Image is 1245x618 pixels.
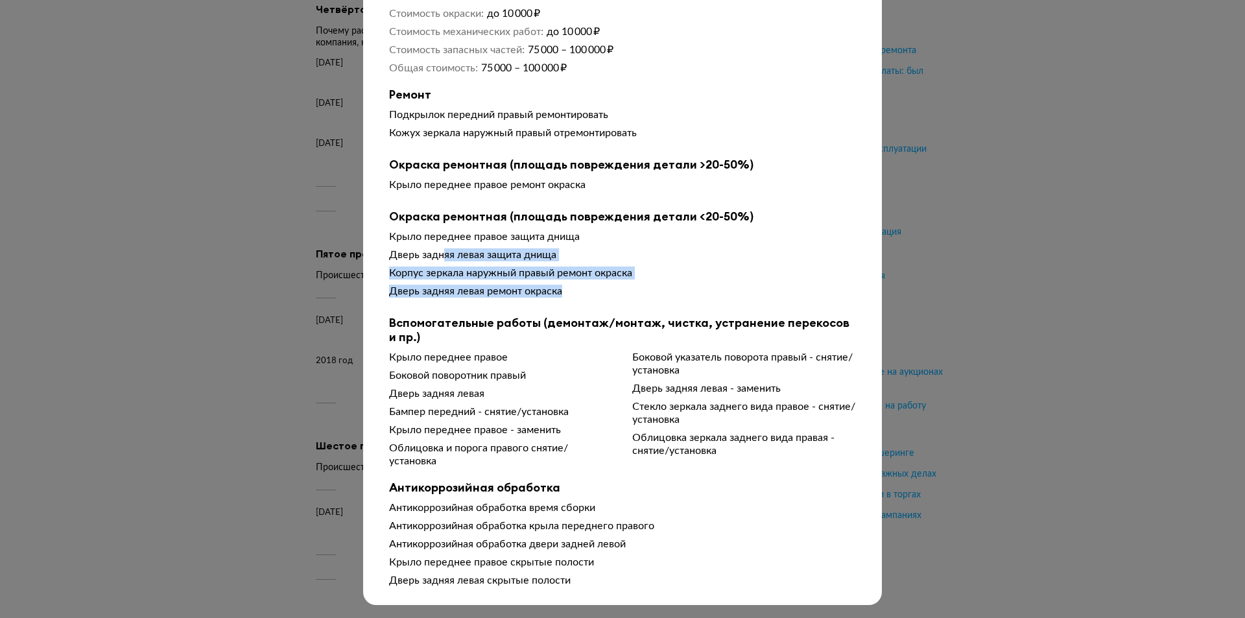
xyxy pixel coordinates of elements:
div: Антикоррозийная обработка крыла переднего правого [389,519,856,532]
div: Дверь задняя левая защита днища [389,248,856,261]
div: Боковой указатель поворота правый - снятие/установка [632,351,856,377]
div: Крыло переднее правое защита днища [389,230,856,243]
div: Крыло переднее правое скрытые полости [389,556,856,569]
div: Облицовка зеркала заднего вида правая - снятие/установка [632,431,856,457]
div: Корпус зеркала наружный правый ремонт окраска [389,267,856,279]
b: Ремонт [389,88,856,102]
dt: Стоимость запасных частей [389,43,525,56]
span: 75 000 – 100 000 ₽ [481,63,567,73]
span: до 10 000 ₽ [547,27,600,37]
div: Стекло зеркала заднего вида правое - снятие/установка [632,400,856,426]
b: Вспомогательные работы (демонтаж/монтаж, чистка, устранение перекосов и пр.) [389,316,856,344]
div: Кожух зеркала наружный правый отремонтировать [389,126,856,139]
dt: Стоимость окраски [389,7,484,20]
div: Дверь задняя левая ремонт окраска [389,285,856,298]
div: Облицовка и порога правого снятие/установка [389,442,613,468]
b: Окраска ремонтная (площадь повреждения детали >20-50%) [389,158,856,172]
div: Бампер передний - снятие/установка [389,405,613,418]
span: до 10 000 ₽ [487,8,540,19]
div: Подкрылок передний правый ремонтировать [389,108,856,121]
div: Антикоррозийная обработка двери задней левой [389,538,856,551]
b: Антикоррозийная обработка [389,481,856,495]
div: Дверь задняя левая скрытые полости [389,574,856,587]
div: Дверь задняя левая - заменить [632,382,856,395]
b: Окраска ремонтная (площадь повреждения детали <20-50%) [389,209,856,224]
span: 75 000 – 100 000 ₽ [528,45,613,55]
div: Крыло переднее правое ремонт окраска [389,178,856,191]
div: Антикоррозийная обработка время сборки [389,501,856,514]
dt: Стоимость механических работ [389,25,543,38]
dt: Общая стоимость [389,62,478,75]
div: Боковой поворотник правый [389,369,613,382]
div: Крыло переднее правое - заменить [389,423,613,436]
div: Дверь задняя левая [389,387,613,400]
div: Крыло переднее правое [389,351,613,364]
